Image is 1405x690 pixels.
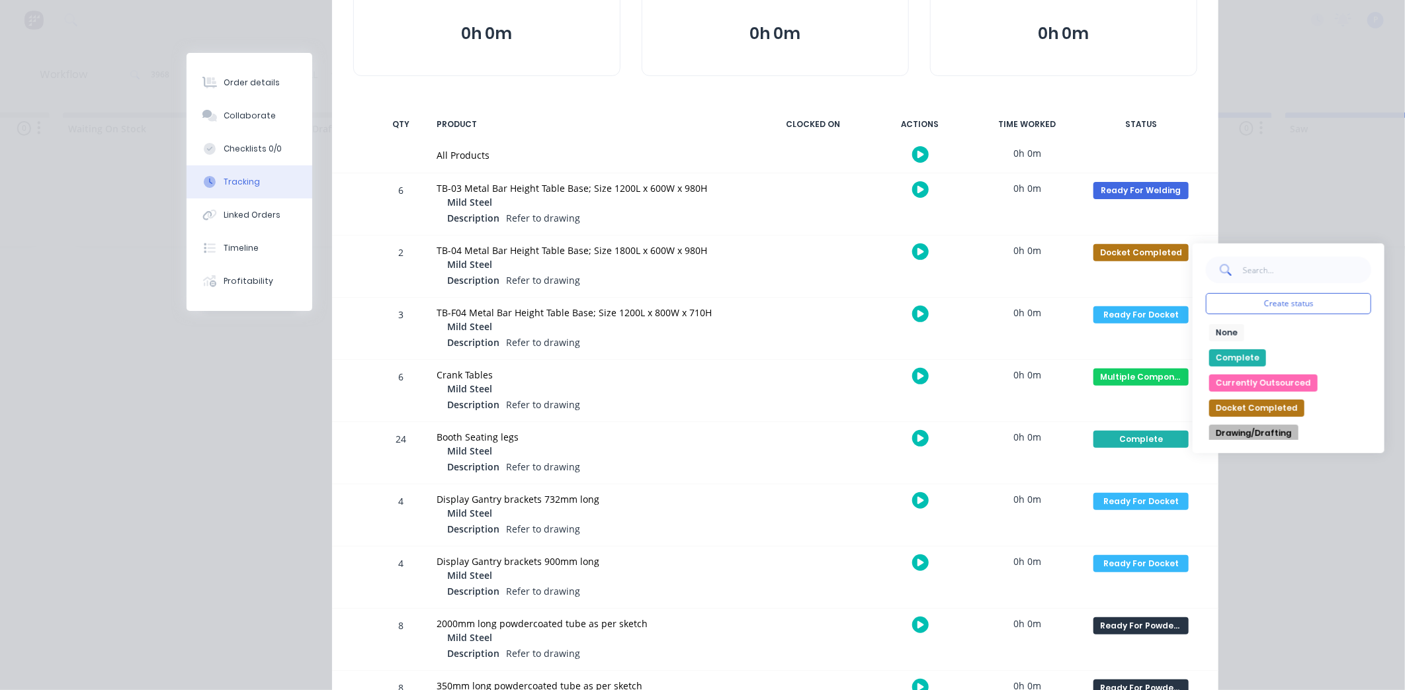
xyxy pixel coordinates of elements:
div: 0h 0m [978,138,1077,168]
button: Ready For Docket [1093,492,1189,511]
div: TB-F04 Metal Bar Height Table Base; Size 1200L x 800W x 710H [437,306,747,320]
div: Booth Seating legs [437,430,747,444]
button: Currently Outsourced [1209,374,1318,392]
div: All Products [437,148,747,162]
span: Description [447,211,499,225]
button: Checklists 0/0 [187,132,312,165]
span: Refer to drawing [506,647,580,660]
span: Description [447,522,499,536]
div: Display Gantry brackets 900mm long [437,554,747,568]
button: Ready For Docket [1093,554,1189,573]
button: Order details [187,66,312,99]
button: Docket Completed [1209,400,1304,417]
div: Display Gantry brackets 732mm long [437,492,747,506]
div: TB-03 Metal Bar Height Table Base; Size 1200L x 600W x 980H [437,181,747,195]
button: 0h 0m [656,21,895,46]
div: CLOCKED ON [763,110,863,138]
span: Mild Steel [447,195,492,209]
div: Checklists 0/0 [224,143,282,155]
div: Tracking [224,176,260,188]
div: Ready For Docket [1093,493,1189,510]
div: 6 [381,362,421,421]
div: 0h 0m [978,484,1077,514]
span: Refer to drawing [506,523,580,535]
div: 4 [381,548,421,608]
button: 0h 0m [367,21,607,46]
button: Drawing/Drafting [1209,425,1299,442]
span: Mild Steel [447,630,492,644]
button: Tracking [187,165,312,198]
button: Docket Completed [1093,243,1189,262]
span: Refer to drawing [506,585,580,597]
div: TIME WORKED [978,110,1077,138]
div: 2 [381,237,421,297]
span: Description [447,273,499,287]
div: 2000mm long powdercoated tube as per sketch [437,617,747,630]
button: Ready For Docket [1093,306,1189,324]
div: Linked Orders [224,209,280,221]
div: Complete [1093,431,1189,448]
div: TB-04 Metal Bar Height Table Base; Size 1800L x 600W x 980H [437,243,747,257]
button: Complete [1209,349,1266,367]
div: STATUS [1085,110,1197,138]
span: Description [447,335,499,349]
div: 0h 0m [978,173,1077,203]
button: Multiple Component Jobs In Production [1093,368,1189,386]
div: Crank Tables [437,368,747,382]
input: Search... [1242,257,1371,283]
div: Ready For Docket [1093,555,1189,572]
div: 8 [381,611,421,670]
div: Collaborate [224,110,276,122]
button: Timeline [187,232,312,265]
div: 4 [381,486,421,546]
div: 0h 0m [978,546,1077,576]
span: Description [447,398,499,411]
span: Refer to drawing [506,398,580,411]
span: Mild Steel [447,568,492,582]
button: Profitability [187,265,312,298]
span: Mild Steel [447,320,492,333]
span: Description [447,584,499,598]
span: Mild Steel [447,382,492,396]
span: Refer to drawing [506,336,580,349]
div: PRODUCT [429,110,755,138]
div: Ready For Welding [1093,182,1189,199]
button: Ready For Welding [1093,181,1189,200]
button: Linked Orders [187,198,312,232]
div: 0h 0m [978,360,1077,390]
span: Refer to drawing [506,212,580,224]
button: Complete [1093,430,1189,449]
div: Multiple Component Jobs In Production [1093,368,1189,386]
div: QTY [381,110,421,138]
div: Docket Completed [1093,244,1189,261]
span: Description [447,646,499,660]
div: Profitability [224,275,273,287]
span: Refer to drawing [506,460,580,473]
span: Mild Steel [447,506,492,520]
div: 3 [381,300,421,359]
div: Ready For Docket [1093,306,1189,323]
div: 6 [381,175,421,235]
div: 0h 0m [978,298,1077,327]
button: None [1209,324,1244,341]
div: 0h 0m [978,609,1077,638]
div: 24 [381,424,421,484]
span: Mild Steel [447,257,492,271]
div: Order details [224,77,280,89]
div: ACTIONS [871,110,970,138]
button: Collaborate [187,99,312,132]
button: Create status [1206,293,1371,314]
button: 0h 0m [944,21,1183,46]
button: Ready For Powder Coat [1093,617,1189,635]
span: Mild Steel [447,444,492,458]
span: Refer to drawing [506,274,580,286]
div: 0h 0m [978,422,1077,452]
div: Timeline [224,242,259,254]
span: Description [447,460,499,474]
div: 0h 0m [978,236,1077,265]
div: Ready For Powder Coat [1093,617,1189,634]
